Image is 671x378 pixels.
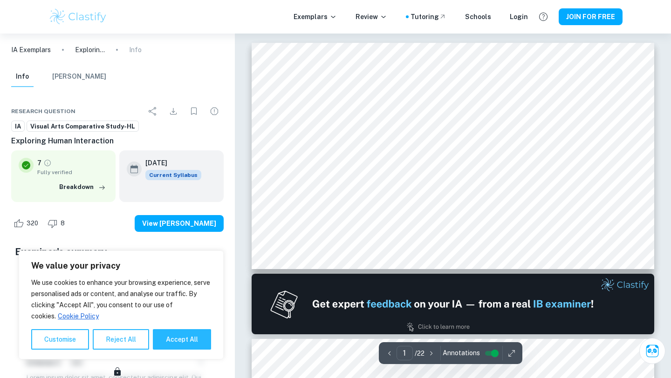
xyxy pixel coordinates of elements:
button: View [PERSON_NAME] [135,215,224,232]
button: Ask Clai [639,338,665,364]
p: We use cookies to enhance your browsing experience, serve personalised ads or content, and analys... [31,277,211,322]
span: Visual Arts Comparative Study-HL [27,122,138,131]
p: We value your privacy [31,260,211,271]
p: Review [356,12,387,22]
p: Info [129,45,142,55]
a: IA [11,121,25,132]
div: Bookmark [185,102,203,121]
div: Share [144,102,162,121]
h6: [DATE] [145,158,194,168]
a: Login [510,12,528,22]
button: Reject All [93,329,149,350]
div: Like [11,216,43,231]
button: JOIN FOR FREE [559,8,623,25]
button: Breakdown [57,180,108,194]
span: 320 [21,219,43,228]
span: Annotations [443,348,480,358]
span: Fully verified [37,168,108,176]
span: 8 [55,219,70,228]
button: Customise [31,329,89,350]
a: Tutoring [411,12,446,22]
a: IA Exemplars [11,45,51,55]
div: This exemplar is based on the current syllabus. Feel free to refer to it for inspiration/ideas wh... [145,170,201,180]
p: Exemplars [294,12,337,22]
h5: Examiner's summary [15,245,220,259]
span: Research question [11,107,75,115]
h6: Exploring Human Interaction [11,135,224,147]
p: / 22 [415,348,425,358]
a: Visual Arts Comparative Study-HL [27,121,139,132]
button: Info [11,67,34,87]
span: IA [12,122,24,131]
button: Accept All [153,329,211,350]
a: Grade fully verified [43,159,52,167]
div: Report issue [205,102,224,121]
div: Dislike [45,216,70,231]
p: 7 [37,158,41,168]
span: Current Syllabus [145,170,201,180]
button: [PERSON_NAME] [52,67,106,87]
img: Clastify logo [48,7,108,26]
a: Schools [465,12,491,22]
div: We value your privacy [19,250,224,359]
div: Download [164,102,183,121]
p: Exploring Human Interaction [75,45,105,55]
img: Ad [252,274,654,334]
a: Cookie Policy [57,312,99,320]
button: Help and Feedback [535,9,551,25]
